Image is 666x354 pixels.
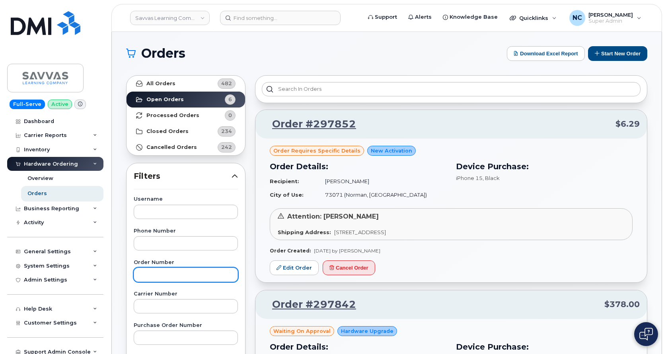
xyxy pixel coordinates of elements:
span: [STREET_ADDRESS] [334,229,386,235]
strong: All Orders [146,80,175,87]
span: Orders [141,47,185,59]
button: Start New Order [588,46,647,61]
h3: Order Details: [270,341,446,353]
a: Cancelled Orders242 [127,139,245,155]
label: Phone Number [134,229,238,234]
span: 6 [228,96,232,103]
span: [DATE] by [PERSON_NAME] [314,248,380,254]
h3: Order Details: [270,160,446,172]
a: Processed Orders0 [127,108,245,123]
a: All Orders482 [127,76,245,92]
h3: Device Purchase: [456,160,633,172]
img: Open chat [639,328,653,340]
span: Hardware Upgrade [341,327,393,335]
strong: Order Created: [270,248,311,254]
td: 73071 (Norman, [GEOGRAPHIC_DATA]) [318,188,446,202]
span: iPhone 15 [456,175,483,181]
td: [PERSON_NAME] [318,174,446,188]
strong: Closed Orders [146,128,189,135]
span: 242 [221,143,232,151]
span: $378.00 [604,299,640,310]
strong: City of Use: [270,192,304,198]
span: Waiting On Approval [273,327,331,335]
strong: Processed Orders [146,112,199,119]
span: Attention: [PERSON_NAME] [287,213,379,220]
strong: Recipient: [270,178,299,184]
strong: Cancelled Orders [146,144,197,151]
span: 234 [221,127,232,135]
span: 0 [228,111,232,119]
label: Order Number [134,260,238,265]
span: , Black [483,175,500,181]
a: Order #297852 [263,117,356,131]
button: Cancel Order [323,260,375,275]
span: Filters [134,170,232,182]
label: Carrier Number [134,291,238,297]
a: Edit Order [270,260,319,275]
input: Search in orders [262,82,641,96]
strong: Open Orders [146,96,184,103]
span: Order requires Specific details [273,147,360,155]
a: Open Orders6 [127,92,245,108]
a: Closed Orders234 [127,123,245,139]
label: Username [134,197,238,202]
span: 482 [221,80,232,87]
label: Purchase Order Number [134,323,238,328]
strong: Shipping Address: [278,229,331,235]
span: $6.29 [615,118,640,130]
a: Order #297842 [263,297,356,312]
span: New Activation [371,147,412,155]
h3: Device Purchase: [456,341,633,353]
button: Download Excel Report [507,46,585,61]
